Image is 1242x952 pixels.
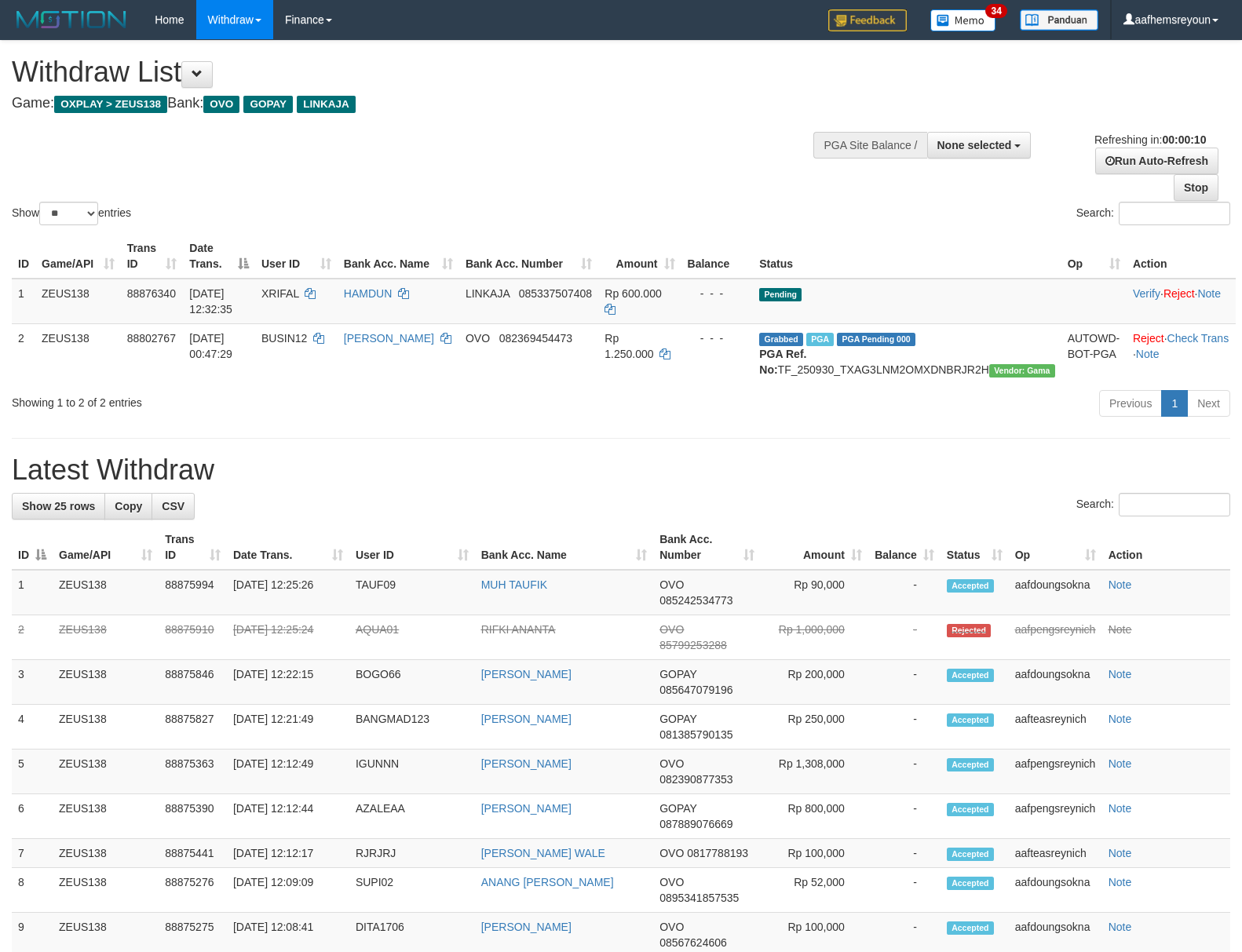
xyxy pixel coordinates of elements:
[349,570,475,615] td: TAUF09
[1009,868,1102,913] td: aafdoungsokna
[227,868,349,913] td: [DATE] 12:09:09
[868,615,941,660] td: -
[159,705,227,750] td: 88875827
[255,234,338,279] th: User ID: activate to sort column ascending
[53,615,159,660] td: ZEUS138
[1109,713,1132,725] a: Note
[12,57,813,88] h1: Withdraw List
[227,705,349,750] td: [DATE] 12:21:49
[159,570,227,615] td: 88875994
[659,773,732,786] span: Copy 082390877353 to clipboard
[227,570,349,615] td: [DATE] 12:25:26
[159,525,227,570] th: Trans ID: activate to sort column ascending
[53,794,159,839] td: ZEUS138
[1109,578,1132,591] a: Note
[761,839,868,868] td: Rp 100,000
[761,705,868,750] td: Rp 250,000
[53,839,159,868] td: ZEUS138
[1187,390,1230,417] a: Next
[1009,660,1102,705] td: aafdoungsokna
[753,234,1061,279] th: Status
[1127,234,1236,279] th: Action
[947,624,991,637] span: Rejected
[653,525,760,570] th: Bank Acc. Number: activate to sort column ascending
[189,287,232,316] span: [DATE] 12:32:35
[12,525,53,570] th: ID: activate to sort column descending
[659,713,696,725] span: GOPAY
[243,96,293,113] span: GOPAY
[868,660,941,705] td: -
[1076,493,1230,516] label: Search:
[681,234,754,279] th: Balance
[12,493,105,520] a: Show 25 rows
[35,234,121,279] th: Game/API: activate to sort column ascending
[868,839,941,868] td: -
[930,9,996,31] img: Button%20Memo.svg
[1009,570,1102,615] td: aafdoungsokna
[227,794,349,839] td: [DATE] 12:12:44
[868,570,941,615] td: -
[349,705,475,750] td: BANGMAD123
[227,750,349,794] td: [DATE] 12:12:49
[868,868,941,913] td: -
[53,660,159,705] td: ZEUS138
[659,892,739,904] span: Copy 0895341857535 to clipboard
[1061,323,1127,384] td: AUTOWD-BOT-PGA
[12,388,506,410] div: Showing 1 to 2 of 2 entries
[1133,287,1160,300] a: Verify
[1009,525,1102,570] th: Op: activate to sort column ascending
[261,332,307,345] span: BUSIN12
[12,202,131,225] label: Show entries
[466,287,510,300] span: LINKAJA
[349,868,475,913] td: SUPI02
[183,234,255,279] th: Date Trans.: activate to sort column descending
[481,623,556,636] a: RIFKI ANANTA
[481,578,547,591] a: MUH TAUFIK
[605,332,653,360] span: Rp 1.250.000
[12,750,53,794] td: 5
[1094,133,1206,146] span: Refreshing in:
[39,202,98,225] select: Showentries
[481,668,572,680] a: [PERSON_NAME]
[481,921,572,933] a: [PERSON_NAME]
[806,333,834,346] span: Marked by aafsreyleap
[499,332,572,345] span: Copy 082369454473 to clipboard
[1127,279,1236,324] td: · ·
[127,287,176,300] span: 88876340
[761,868,868,913] td: Rp 52,000
[54,96,167,113] span: OXPLAY > ZEUS138
[12,868,53,913] td: 8
[761,570,868,615] td: Rp 90,000
[868,750,941,794] td: -
[12,794,53,839] td: 6
[459,234,598,279] th: Bank Acc. Number: activate to sort column ascending
[53,570,159,615] td: ZEUS138
[53,750,159,794] td: ZEUS138
[761,615,868,660] td: Rp 1,000,000
[937,139,1012,151] span: None selected
[127,332,176,345] span: 88802767
[941,525,1009,570] th: Status: activate to sort column ascending
[519,287,592,300] span: Copy 085337507408 to clipboard
[12,323,35,384] td: 2
[12,96,813,111] h4: Game: Bank:
[813,132,926,159] div: PGA Site Balance /
[159,868,227,913] td: 88875276
[159,839,227,868] td: 88875441
[1102,525,1230,570] th: Action
[1109,876,1132,888] a: Note
[481,847,605,859] a: [PERSON_NAME] WALE
[659,639,727,651] span: Copy 85799253288 to clipboard
[35,279,121,324] td: ZEUS138
[12,570,53,615] td: 1
[947,877,994,890] span: Accepted
[53,525,159,570] th: Game/API: activate to sort column ascending
[1109,802,1132,815] a: Note
[1133,332,1164,345] a: Reject
[659,757,684,770] span: OVO
[759,288,802,301] span: Pending
[1009,750,1102,794] td: aafpengsreynich
[947,713,994,727] span: Accepted
[659,876,684,888] span: OVO
[349,660,475,705] td: BOGO66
